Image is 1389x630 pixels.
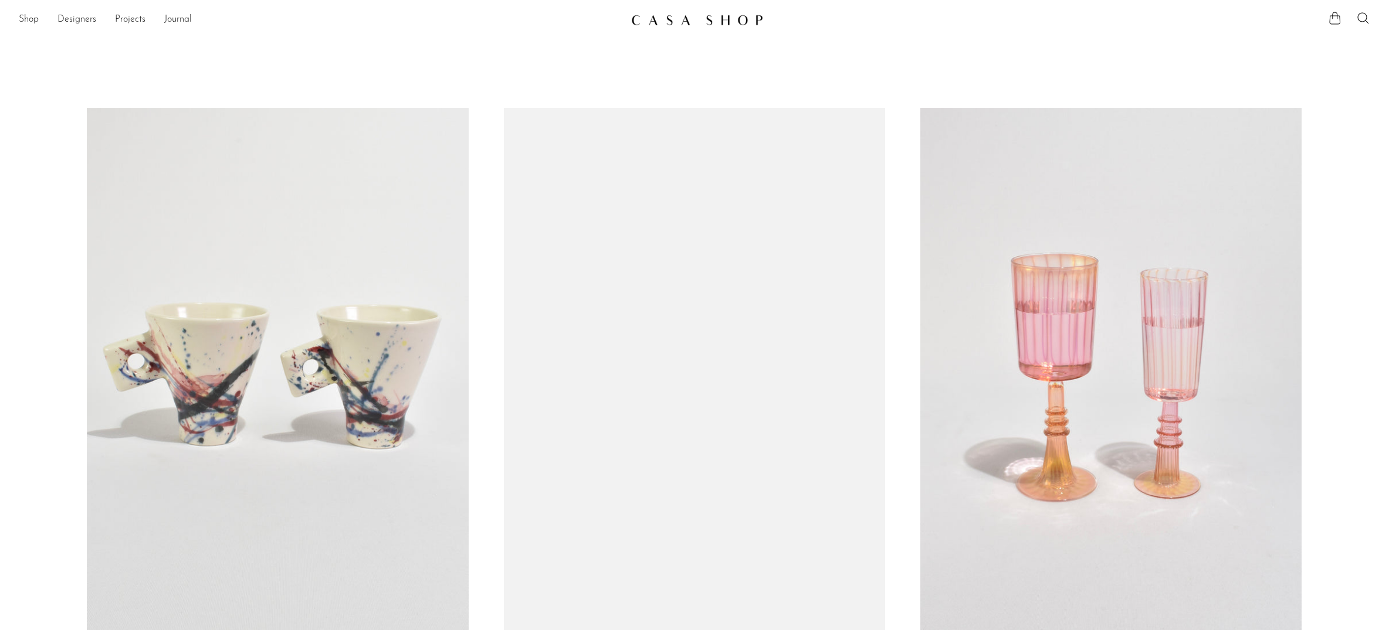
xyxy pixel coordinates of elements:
[115,12,145,28] a: Projects
[57,12,96,28] a: Designers
[19,10,622,30] ul: NEW HEADER MENU
[19,10,622,30] nav: Desktop navigation
[164,12,192,28] a: Journal
[19,12,39,28] a: Shop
